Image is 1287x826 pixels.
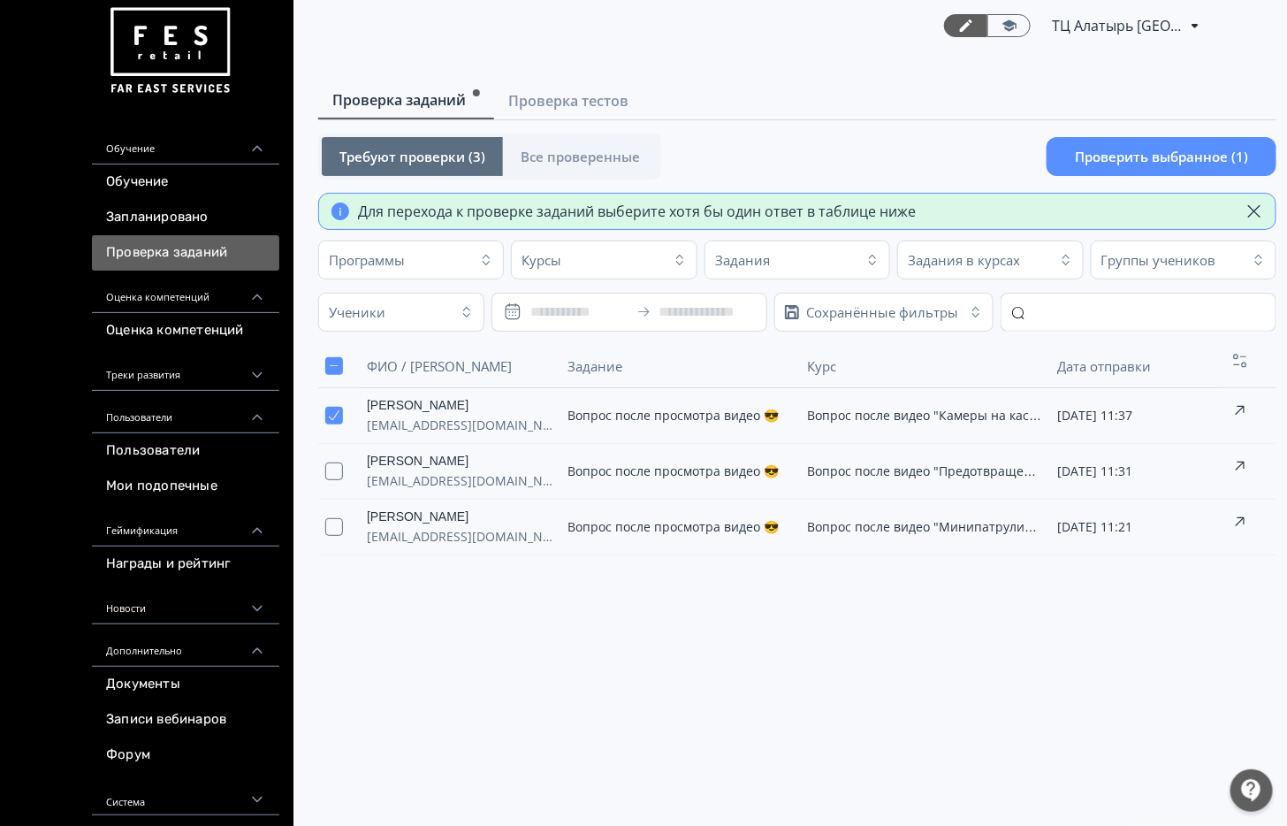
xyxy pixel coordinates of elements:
[1052,15,1184,36] span: ТЦ Алатырь Екатеринбург СИН 6412677
[92,200,279,235] a: Запланировано
[322,137,503,176] button: Требуют проверки (3)
[367,395,553,415] a: [PERSON_NAME]
[908,251,1020,269] div: Задания в курсах
[367,470,553,492] span: [EMAIL_ADDRESS][DOMAIN_NAME]
[358,201,916,222] div: Для перехода к проверке заданий выберите хотя бы один ответ в таблице ниже
[329,303,385,321] div: Ученики
[92,122,279,164] div: Обучение
[1091,241,1276,279] button: Группы учеников
[704,241,890,279] button: Задания
[92,313,279,348] a: Оценка компетенций
[92,348,279,391] div: Треки развития
[808,463,1053,479] span: Вопрос после видео "Предотвращение"
[808,357,837,375] span: Курс
[106,1,233,101] img: https://files.teachbase.ru/system/account/57463/logo/medium-936fc5084dd2c598f50a98b9cbe0469a.png
[715,251,770,269] div: Задания
[568,354,627,379] button: Задание
[92,547,279,582] a: Награды и рейтинг
[367,357,512,375] span: ФИО / [PERSON_NAME]
[92,164,279,200] a: Обучение
[561,388,801,444] td: Вопрос после просмотра видео 😎
[808,407,1048,424] span: Вопрос после видео "Камеры на кассе"
[1101,251,1216,269] div: Группы учеников
[92,504,279,547] div: Геймификация
[92,582,279,624] div: Новости
[332,89,466,111] span: Проверка заданий
[521,148,640,165] span: Все проверенные
[1057,518,1132,535] span: [DATE] 11:21
[508,90,628,111] span: Проверка тестов
[92,667,279,702] a: Документы
[92,624,279,667] div: Дополнительно
[522,251,561,269] div: Курсы
[897,241,1083,279] button: Задания в курсах
[1057,354,1154,379] button: Дата отправки
[801,500,1051,555] td: Вопрос после видео "Минипатрулирование"
[318,293,484,332] button: Ученики
[987,14,1031,37] a: Переключиться в режим ученика
[367,415,553,436] span: [EMAIL_ADDRESS][DOMAIN_NAME]
[92,738,279,773] a: Форум
[92,271,279,313] div: Оценка компетенций
[568,407,780,424] span: Вопрос после просмотра видео 😎
[92,469,279,504] a: Мои подопечные
[92,433,279,469] a: Пользователи
[568,357,623,375] span: Задание
[92,773,279,815] div: Система
[1057,407,1132,424] span: [DATE] 11:37
[1057,463,1132,479] span: [DATE] 11:31
[329,251,405,269] div: Программы
[367,354,515,379] button: ФИО / [PERSON_NAME]
[774,293,994,332] button: Сохранённые фильтры
[511,241,697,279] button: Курсы
[568,518,780,535] span: Вопрос после просмотра видео 😎
[367,526,553,547] span: [EMAIL_ADDRESS][DOMAIN_NAME]
[801,444,1051,500] td: Вопрос после видео "Предотвращение"
[561,500,801,555] td: Вопрос после просмотра видео 😎
[808,354,841,379] button: Курс
[1057,357,1151,375] span: Дата отправки
[808,518,1083,535] span: Вопрос после видео "Минипатрулирование"
[318,241,504,279] button: Программы
[92,391,279,433] div: Пользователи
[92,235,279,271] a: Проверка заданий
[568,463,780,479] span: Вопрос после просмотра видео 😎
[92,702,279,738] a: Записи вебинаров
[1047,137,1276,176] button: Проверить выбранное (1)
[503,137,658,176] button: Все проверенные
[367,451,553,470] a: [PERSON_NAME]
[561,444,801,500] td: Вопрос после просмотра видео 😎
[367,507,553,526] a: [PERSON_NAME]
[806,303,958,321] div: Сохранённые фильтры
[339,148,485,165] span: Требуют проверки (3)
[801,388,1051,444] td: Вопрос после видео "Камеры на кассе"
